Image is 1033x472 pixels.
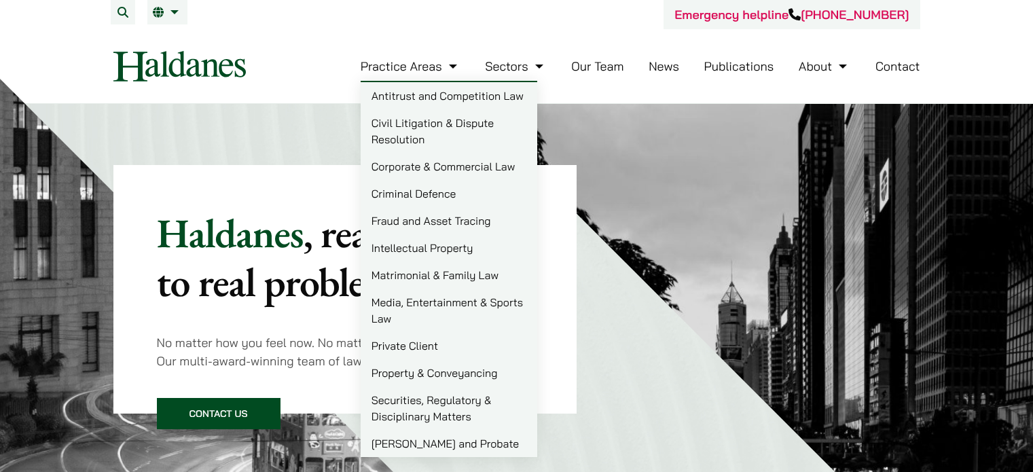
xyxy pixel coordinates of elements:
a: Intellectual Property [361,234,537,261]
a: Matrimonial & Family Law [361,261,537,289]
a: Antitrust and Competition Law [361,82,537,109]
a: Contact Us [157,398,280,429]
img: Logo of Haldanes [113,51,246,81]
a: EN [153,7,182,18]
a: Emergency helpline[PHONE_NUMBER] [674,7,909,22]
a: Criminal Defence [361,180,537,207]
a: Private Client [361,332,537,359]
p: No matter how you feel now. No matter what your legal problem is. Our multi-award-winning team of... [157,333,534,370]
a: Publications [704,58,774,74]
a: About [799,58,850,74]
a: Property & Conveyancing [361,359,537,386]
a: Civil Litigation & Dispute Resolution [361,109,537,153]
mark: , real solutions to real problems [157,206,529,308]
a: Corporate & Commercial Law [361,153,537,180]
a: Securities, Regulatory & Disciplinary Matters [361,386,537,430]
a: Contact [875,58,920,74]
p: Haldanes [157,208,534,306]
a: [PERSON_NAME] and Probate [361,430,537,457]
a: Fraud and Asset Tracing [361,207,537,234]
a: Practice Areas [361,58,460,74]
a: Sectors [485,58,546,74]
a: News [649,58,679,74]
a: Our Team [571,58,623,74]
a: Media, Entertainment & Sports Law [361,289,537,332]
